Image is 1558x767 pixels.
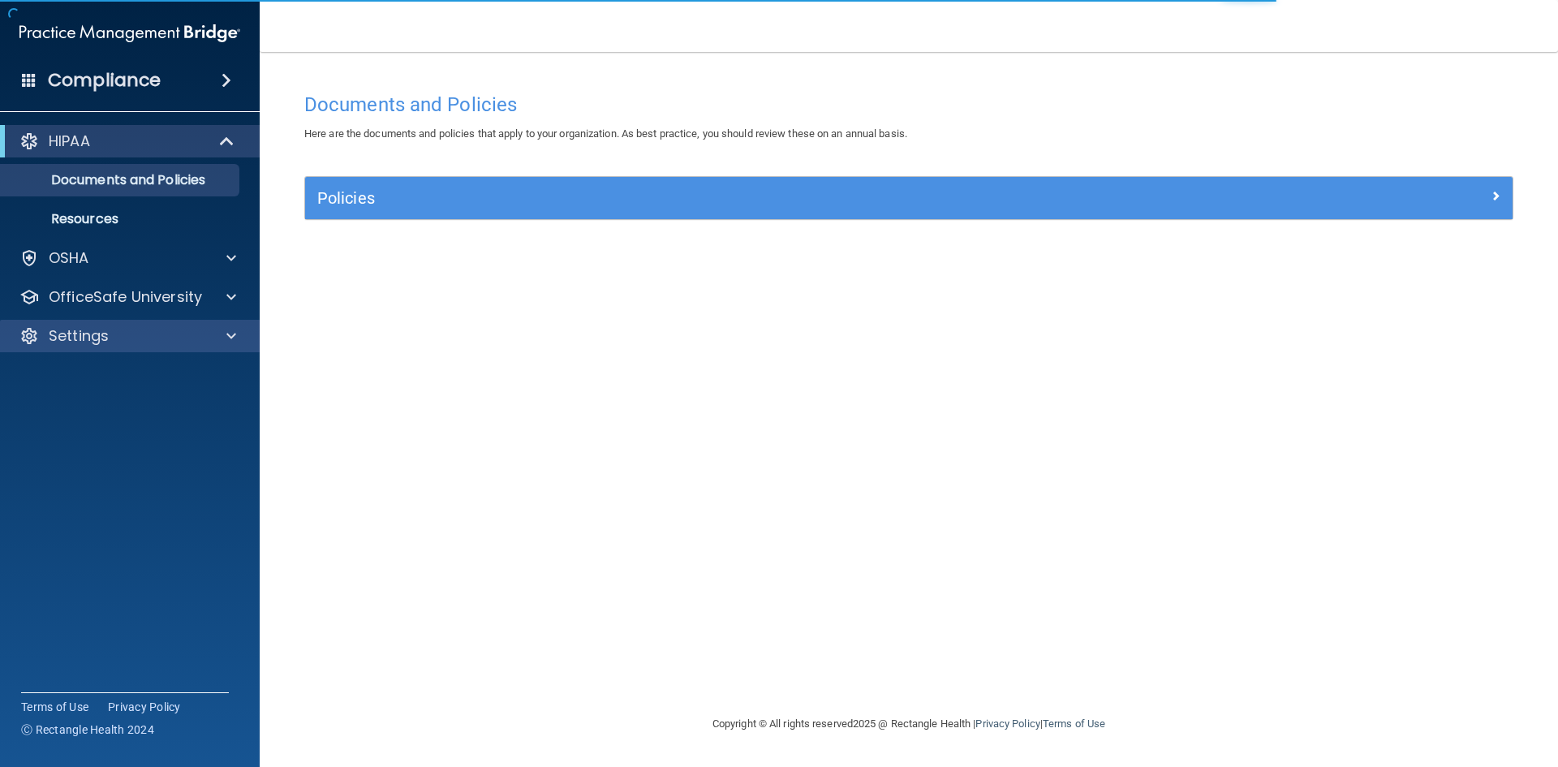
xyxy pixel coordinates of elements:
[304,127,907,140] span: Here are the documents and policies that apply to your organization. As best practice, you should...
[19,131,235,151] a: HIPAA
[108,699,181,715] a: Privacy Policy
[1043,717,1105,730] a: Terms of Use
[21,699,88,715] a: Terms of Use
[975,717,1039,730] a: Privacy Policy
[613,698,1205,750] div: Copyright © All rights reserved 2025 @ Rectangle Health | |
[19,17,240,50] img: PMB logo
[11,211,232,227] p: Resources
[48,69,161,92] h4: Compliance
[49,287,202,307] p: OfficeSafe University
[49,248,89,268] p: OSHA
[49,326,109,346] p: Settings
[317,189,1199,207] h5: Policies
[19,287,236,307] a: OfficeSafe University
[49,131,90,151] p: HIPAA
[19,248,236,268] a: OSHA
[19,326,236,346] a: Settings
[317,185,1500,211] a: Policies
[11,172,232,188] p: Documents and Policies
[21,722,154,738] span: Ⓒ Rectangle Health 2024
[304,94,1513,115] h4: Documents and Policies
